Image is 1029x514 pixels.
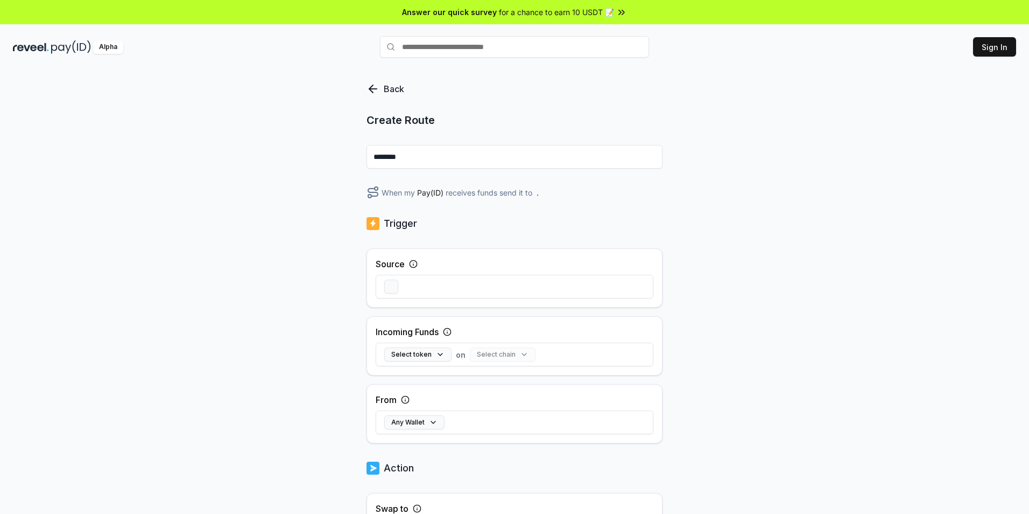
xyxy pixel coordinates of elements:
span: Pay(ID) [417,187,443,198]
div: Alpha [93,40,123,54]
span: Answer our quick survey [402,6,497,18]
span: on [456,349,466,360]
img: reveel_dark [13,40,49,54]
button: Any Wallet [384,415,445,429]
img: logo [367,461,379,476]
p: Create Route [367,113,662,128]
button: Sign In [973,37,1016,57]
p: Action [384,461,414,476]
button: Select token [384,348,452,362]
label: Source [376,258,405,270]
p: Trigger [384,216,417,231]
label: From [376,393,397,406]
div: When my receives funds send it to [367,186,662,199]
label: Incoming Funds [376,325,439,338]
img: logo [367,216,379,231]
span: for a chance to earn 10 USDT 📝 [499,6,614,18]
img: pay_id [51,40,91,54]
p: Back [384,82,404,95]
span: . [537,187,539,198]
